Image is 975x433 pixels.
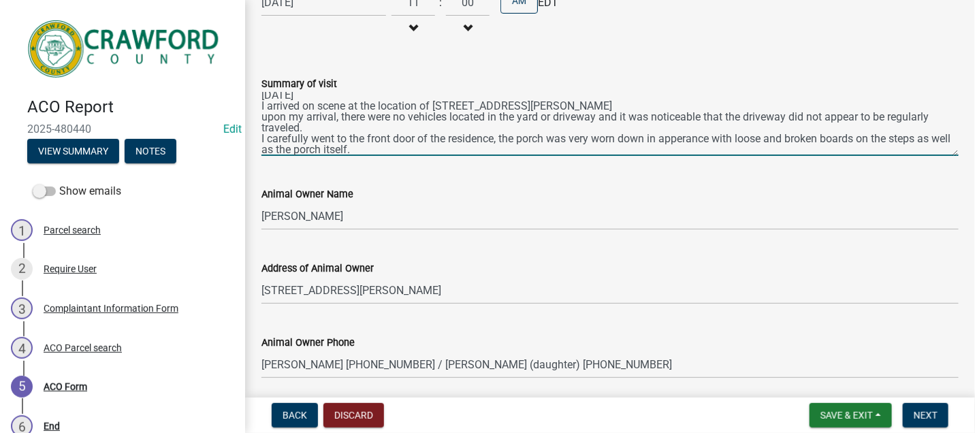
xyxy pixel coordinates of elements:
wm-modal-confirm: Notes [125,146,176,157]
button: Save & Exit [810,403,892,428]
label: Animal Owner Name [261,190,353,199]
wm-modal-confirm: Edit Application Number [223,123,242,135]
button: Back [272,403,318,428]
button: Discard [323,403,384,428]
div: ACO Form [44,382,87,391]
div: 4 [11,337,33,359]
div: End [44,421,60,431]
button: Next [903,403,948,428]
div: 1 [11,219,33,241]
a: Edit [223,123,242,135]
wm-modal-confirm: Summary [27,146,119,157]
h4: ACO Report [27,97,234,117]
img: Crawford County, Georgia [27,14,223,83]
label: Show emails [33,183,121,199]
label: Address of Animal Owner [261,264,374,274]
div: 3 [11,298,33,319]
span: Back [283,410,307,421]
div: Complaintant Information Form [44,304,178,313]
label: Animal Owner Phone [261,338,355,348]
button: Notes [125,139,176,163]
div: 5 [11,376,33,398]
span: 2025-480440 [27,123,218,135]
span: Save & Exit [820,410,873,421]
button: View Summary [27,139,119,163]
div: Require User [44,264,97,274]
label: Summary of visit [261,80,337,89]
span: Next [914,410,938,421]
div: ACO Parcel search [44,343,122,353]
div: 2 [11,258,33,280]
div: Parcel search [44,225,101,235]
